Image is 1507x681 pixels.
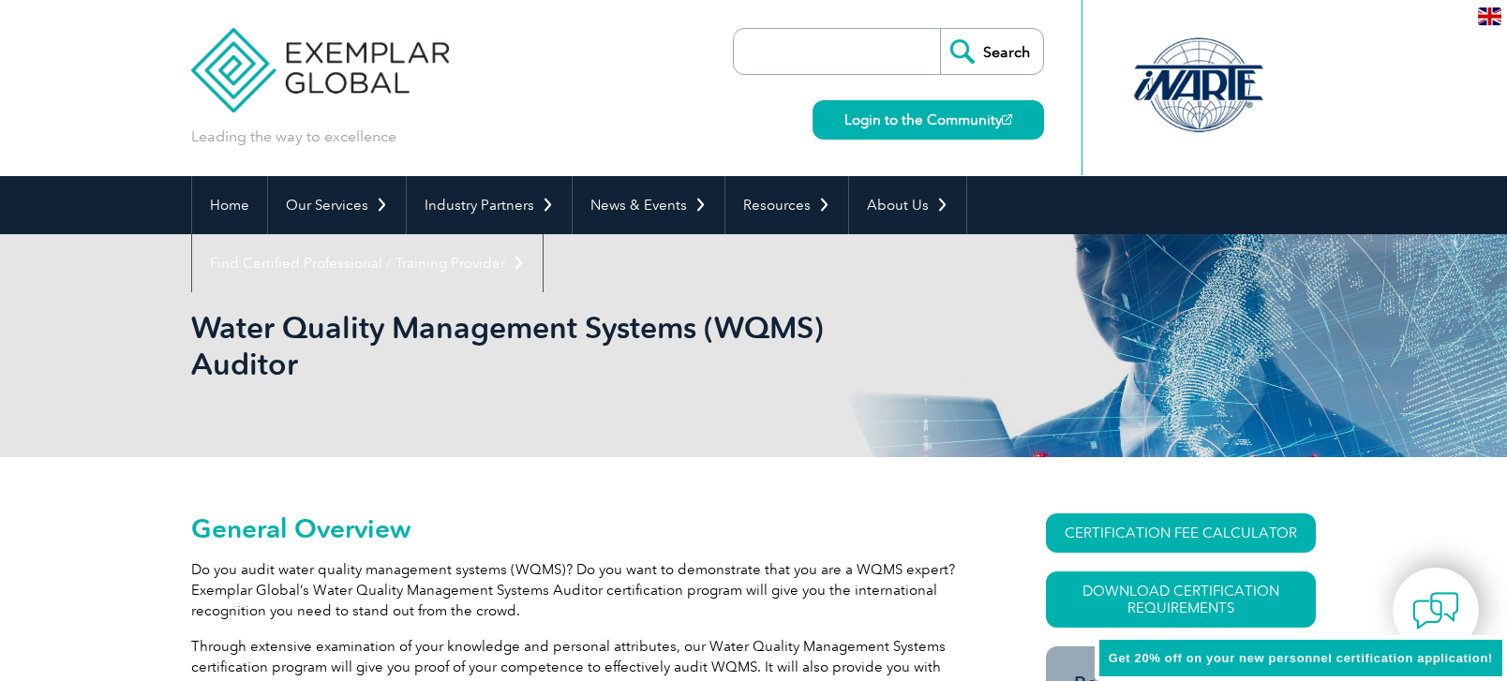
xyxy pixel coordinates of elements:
a: Login to the Community [813,100,1044,140]
h2: General Overview [191,513,978,543]
input: Search [940,29,1043,74]
a: Resources [725,176,848,234]
a: Find Certified Professional / Training Provider [192,234,543,292]
a: News & Events [573,176,724,234]
a: Home [192,176,267,234]
a: CERTIFICATION FEE CALCULATOR [1046,513,1316,553]
img: open_square.png [1002,114,1012,125]
a: Download Certification Requirements [1046,571,1316,628]
p: Do you audit water quality management systems (WQMS)? Do you want to demonstrate that you are a W... [191,559,978,621]
a: About Us [849,176,966,234]
h1: Water Quality Management Systems (WQMS) Auditor [191,309,911,382]
img: contact-chat.png [1412,587,1459,634]
a: Industry Partners [407,176,572,234]
span: Get 20% off on your new personnel certification application! [1109,651,1493,665]
p: Leading the way to excellence [191,126,396,147]
a: Our Services [268,176,406,234]
img: en [1478,7,1501,25]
